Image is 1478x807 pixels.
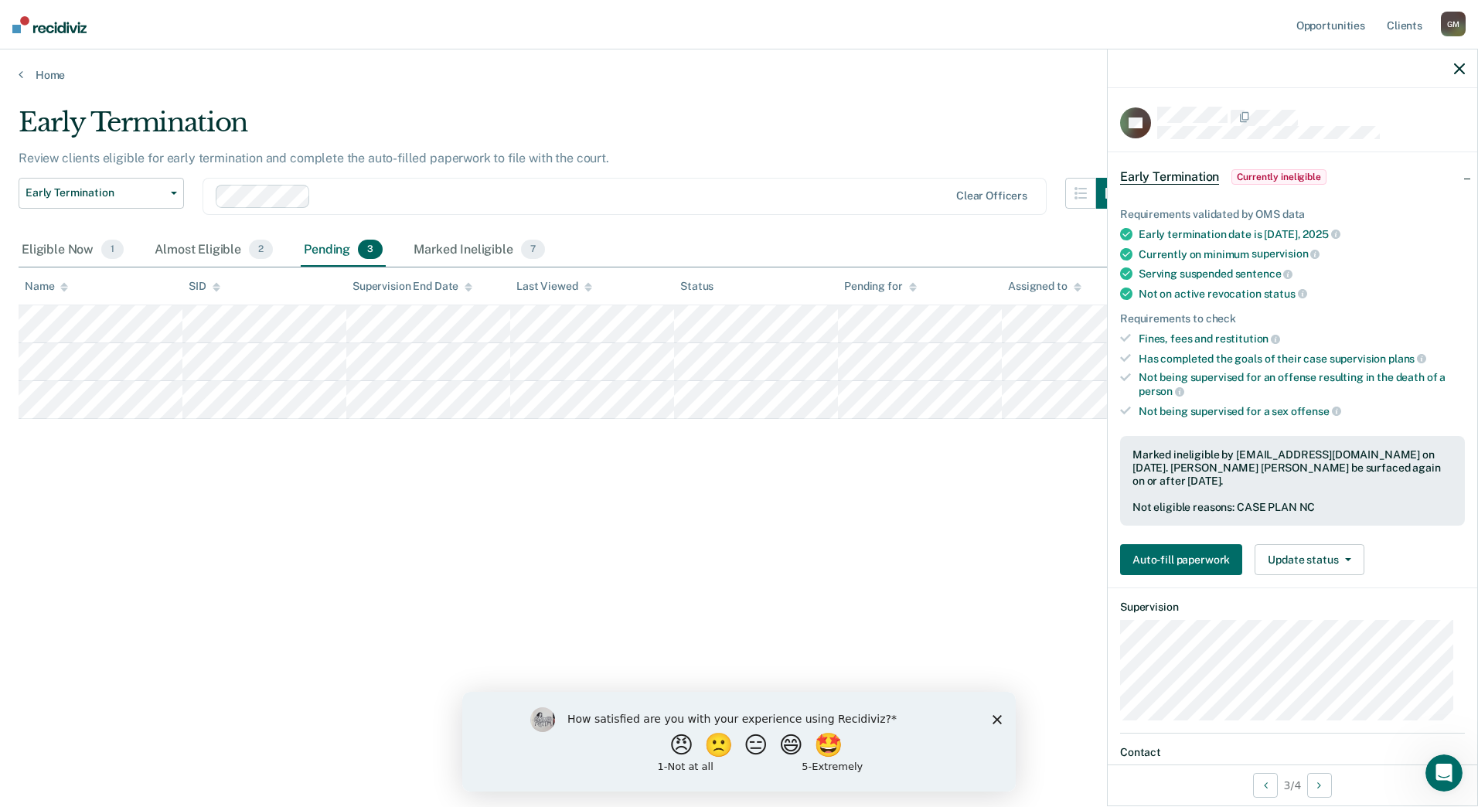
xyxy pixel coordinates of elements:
[1132,448,1452,487] div: Marked ineligible by [EMAIL_ADDRESS][DOMAIN_NAME] on [DATE]. [PERSON_NAME] [PERSON_NAME] be surfa...
[1425,754,1463,792] iframe: Intercom live chat
[680,280,713,293] div: Status
[1139,287,1465,301] div: Not on active revocation
[352,280,472,293] div: Supervision End Date
[516,280,591,293] div: Last Viewed
[25,280,68,293] div: Name
[1139,371,1465,397] div: Not being supervised for an offense resulting in the death of a
[1120,601,1465,614] dt: Supervision
[26,186,165,199] span: Early Termination
[19,151,609,165] p: Review clients eligible for early termination and complete the auto-filled paperwork to file with...
[1303,228,1340,240] span: 2025
[358,240,383,260] span: 3
[12,16,87,33] img: Recidiviz
[1139,332,1465,346] div: Fines, fees and
[1120,544,1248,575] a: Auto-fill paperwork
[1264,288,1307,300] span: status
[956,189,1027,203] div: Clear officers
[1139,247,1465,261] div: Currently on minimum
[1139,404,1465,418] div: Not being supervised for a sex
[1139,227,1465,241] div: Early termination date is [DATE],
[19,68,1459,82] a: Home
[844,280,916,293] div: Pending for
[462,692,1016,792] iframe: Survey by Kim from Recidiviz
[1253,773,1278,798] button: Previous Opportunity
[1235,267,1293,280] span: sentence
[1388,352,1426,365] span: plans
[1307,773,1332,798] button: Next Opportunity
[1120,208,1465,221] div: Requirements validated by OMS data
[1441,12,1466,36] div: G M
[1215,332,1280,345] span: restitution
[1108,764,1477,805] div: 3 / 4
[152,233,276,267] div: Almost Eligible
[410,233,548,267] div: Marked Ineligible
[1120,746,1465,759] dt: Contact
[1120,312,1465,325] div: Requirements to check
[101,240,124,260] span: 1
[19,107,1127,151] div: Early Termination
[1139,267,1465,281] div: Serving suspended
[1255,544,1364,575] button: Update status
[1008,280,1081,293] div: Assigned to
[1231,169,1326,185] span: Currently ineligible
[1291,405,1341,417] span: offense
[249,240,273,260] span: 2
[1120,169,1219,185] span: Early Termination
[1139,385,1184,397] span: person
[1132,501,1452,514] div: Not eligible reasons: CASE PLAN NC
[301,233,386,267] div: Pending
[19,233,127,267] div: Eligible Now
[189,280,220,293] div: SID
[1139,352,1465,366] div: Has completed the goals of their case supervision
[521,240,545,260] span: 7
[1108,152,1477,202] div: Early TerminationCurrently ineligible
[1252,247,1320,260] span: supervision
[1120,544,1242,575] button: Auto-fill paperwork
